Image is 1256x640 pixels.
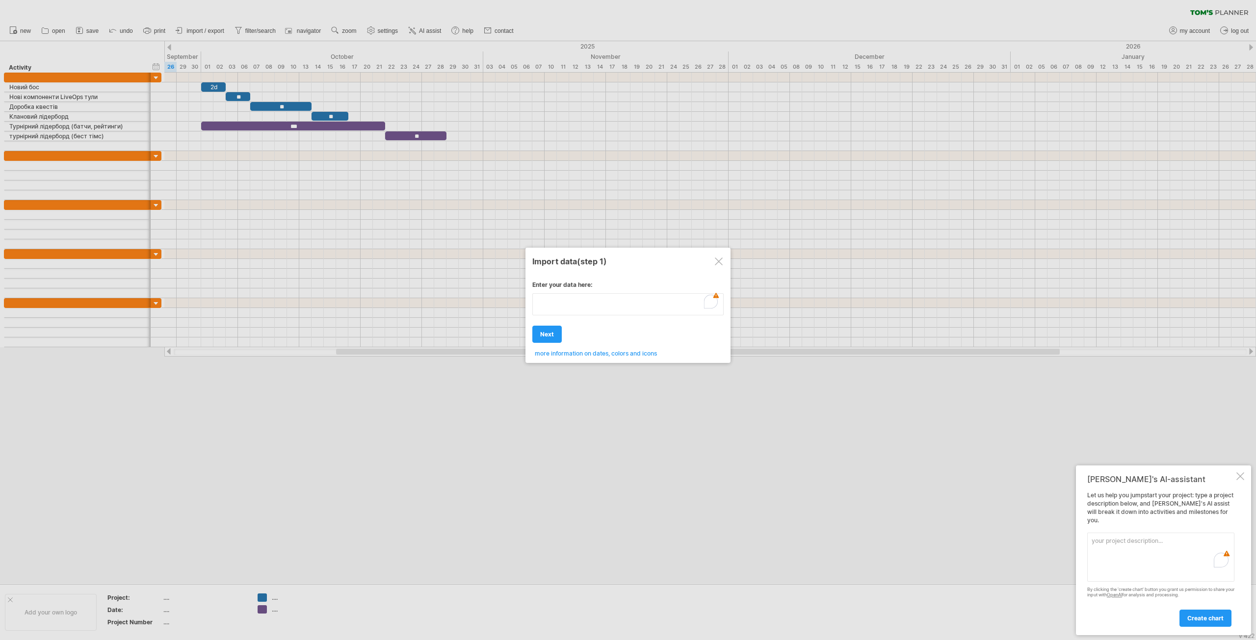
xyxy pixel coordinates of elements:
div: Let us help you jumpstart your project: type a project description below, and [PERSON_NAME]'s AI ... [1087,491,1234,626]
textarea: To enrich screen reader interactions, please activate Accessibility in Grammarly extension settings [1087,533,1234,582]
span: next [540,331,554,338]
a: create chart [1179,610,1231,627]
span: (step 1) [577,256,607,266]
div: Enter your data here: [532,281,724,293]
a: next [532,326,562,343]
div: [PERSON_NAME]'s AI-assistant [1087,474,1234,484]
span: create chart [1187,614,1224,622]
div: By clicking the 'create chart' button you grant us permission to share your input with for analys... [1087,587,1234,598]
textarea: To enrich screen reader interactions, please activate Accessibility in Grammarly extension settings [532,293,724,315]
span: more information on dates, colors and icons [535,350,657,357]
div: Import data [532,252,724,270]
a: OpenAI [1107,592,1122,597]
